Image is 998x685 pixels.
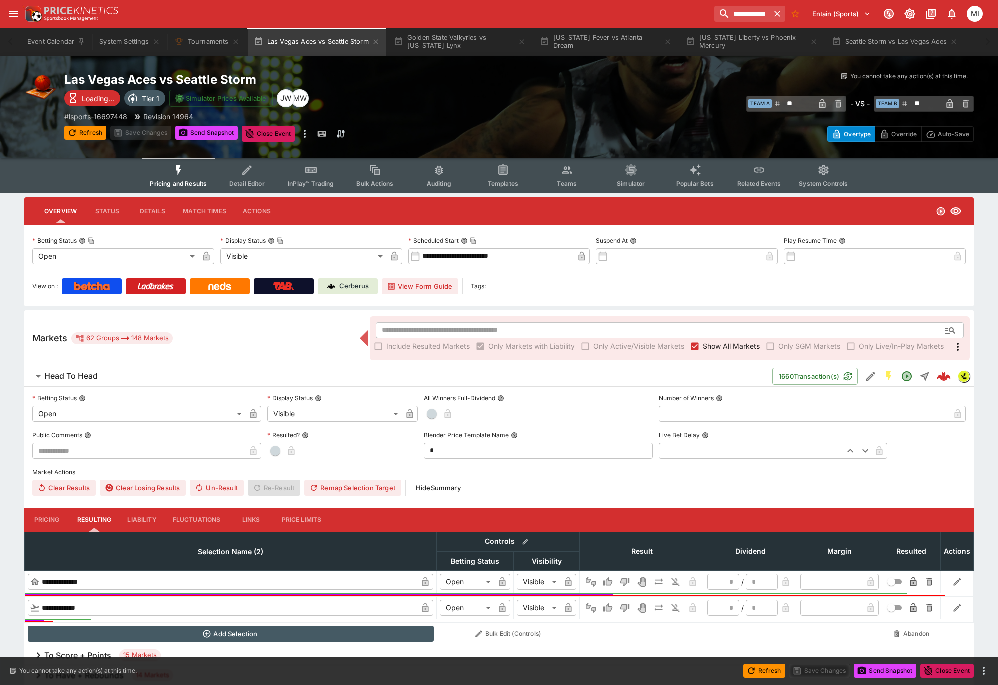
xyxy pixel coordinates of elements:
[901,370,913,382] svg: Open
[737,180,781,187] span: Related Events
[799,180,848,187] span: System Controls
[471,278,486,294] label: Tags:
[600,574,616,590] button: Win
[659,394,714,402] p: Number of Winners
[175,126,238,140] button: Send Snapshot
[315,395,322,402] button: Display Status
[304,480,401,496] button: Remap Selection Target
[267,431,300,439] p: Resulted?
[24,72,56,104] img: basketball.png
[941,532,974,570] th: Actions
[137,282,174,290] img: Ladbrokes
[557,180,577,187] span: Teams
[79,237,86,244] button: Betting StatusCopy To Clipboard
[716,395,723,402] button: Number of Winners
[28,626,434,642] button: Add Selection
[44,650,111,661] h6: To Score + Points
[277,237,284,244] button: Copy To Clipboard
[958,371,969,382] img: lsports
[827,126,974,142] div: Start From
[84,432,91,439] button: Public Comments
[267,394,313,402] p: Display Status
[142,158,856,193] div: Event type filters
[920,664,974,678] button: Close Event
[534,28,678,56] button: [US_STATE] Fever vs Atlanta Dream
[274,508,330,532] button: Price Limits
[440,600,494,616] div: Open
[850,72,968,81] p: You cannot take any action(s) at this time.
[488,341,575,351] span: Only Markets with Liability
[64,72,519,87] h2: Copy To Clipboard
[511,432,518,439] button: Blender Price Template Name
[234,199,279,223] button: Actions
[69,508,119,532] button: Resulting
[580,532,704,570] th: Result
[806,6,877,22] button: Select Tenant
[32,431,82,439] p: Public Comments
[901,5,919,23] button: Toggle light/dark mode
[208,282,231,290] img: Neds
[470,237,477,244] button: Copy To Clipboard
[220,236,266,245] p: Display Status
[787,6,803,22] button: No Bookmarks
[273,282,294,290] img: TabNZ
[936,206,946,216] svg: Open
[44,371,98,381] h6: Head To Head
[119,650,161,660] span: 15 Markets
[461,237,468,244] button: Scheduled StartCopy To Clipboard
[634,600,650,616] button: Void
[844,129,871,139] p: Overtype
[659,431,700,439] p: Live Bet Delay
[898,367,916,385] button: Open
[488,180,518,187] span: Templates
[876,99,899,108] span: Team B
[32,332,67,344] h5: Markets
[32,406,245,422] div: Open
[978,665,990,677] button: more
[967,6,983,22] div: michael.wilczynski
[859,341,944,351] span: Only Live/In-Play Markets
[327,282,335,290] img: Cerberus
[440,574,494,590] div: Open
[32,480,96,496] button: Clear Results
[850,98,870,109] h6: - VS -
[703,341,760,351] span: Show All Markets
[32,394,77,402] p: Betting Status
[778,341,840,351] span: Only SGM Markets
[408,236,459,245] p: Scheduled Start
[668,574,684,590] button: Eliminated In Play
[248,480,300,496] span: Re-Result
[668,600,684,616] button: Eliminated In Play
[521,555,573,567] span: Visibility
[190,480,243,496] button: Un-Result
[356,180,393,187] span: Bulk Actions
[22,4,42,24] img: PriceKinetics Logo
[299,126,311,142] button: more
[187,546,274,558] span: Selection Name (2)
[318,278,378,294] a: Cerberus
[382,278,458,294] button: View Form Guide
[302,432,309,439] button: Resulted?
[32,248,198,264] div: Open
[676,180,714,187] span: Popular Bets
[922,5,940,23] button: Documentation
[74,282,110,290] img: Betcha
[130,199,175,223] button: Details
[386,341,470,351] span: Include Resulted Markets
[748,99,772,108] span: Team A
[583,574,599,590] button: Not Set
[593,341,684,351] span: Only Active/Visible Markets
[427,180,451,187] span: Auditing
[168,28,246,56] button: Tournaments
[862,367,880,385] button: Edit Detail
[941,321,959,339] button: Open
[921,126,974,142] button: Auto-Save
[248,28,386,56] button: Las Vegas Aces vs Seattle Storm
[885,626,938,642] button: Abandon
[242,126,295,142] button: Close Event
[651,600,667,616] button: Push
[19,666,137,675] p: You cannot take any action(s) at this time.
[388,28,532,56] button: Golden State Valkyries vs [US_STATE] Lynx
[291,89,309,107] div: Michael Wilczynski
[36,199,85,223] button: Overview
